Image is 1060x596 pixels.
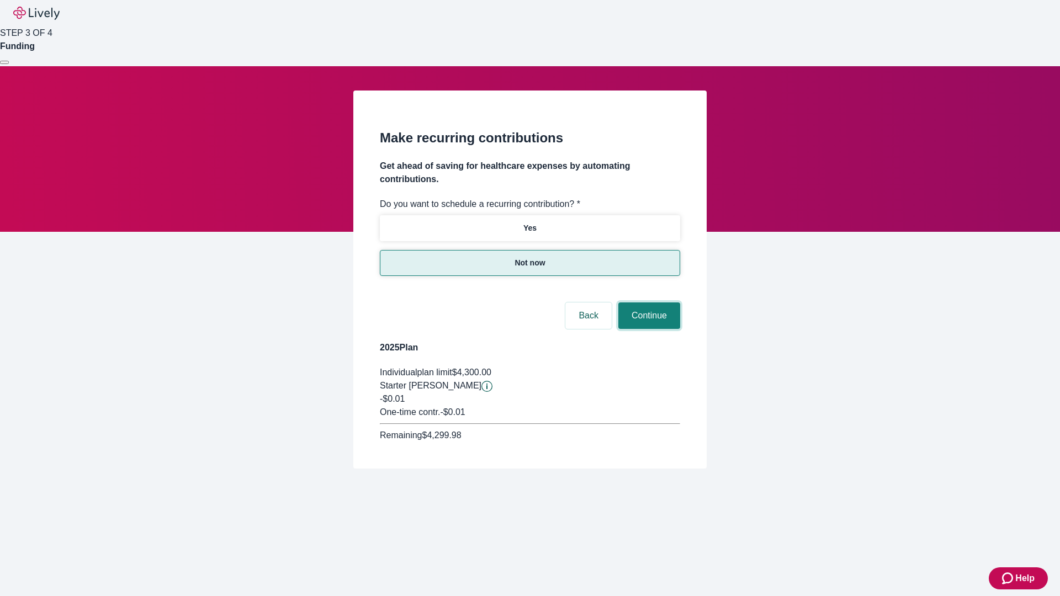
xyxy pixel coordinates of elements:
[380,250,680,276] button: Not now
[1002,572,1015,585] svg: Zendesk support icon
[1015,572,1035,585] span: Help
[452,368,491,377] span: $4,300.00
[440,407,465,417] span: - $0.01
[380,407,440,417] span: One-time contr.
[380,341,680,354] h4: 2025 Plan
[13,7,60,20] img: Lively
[523,222,537,234] p: Yes
[481,381,492,392] svg: Starter penny details
[380,128,680,148] h2: Make recurring contributions
[380,394,405,403] span: -$0.01
[380,368,452,377] span: Individual plan limit
[380,430,422,440] span: Remaining
[481,381,492,392] button: Lively will contribute $0.01 to establish your account
[618,302,680,329] button: Continue
[515,257,545,269] p: Not now
[989,567,1048,589] button: Zendesk support iconHelp
[380,159,680,186] h4: Get ahead of saving for healthcare expenses by automating contributions.
[380,198,580,211] label: Do you want to schedule a recurring contribution? *
[422,430,461,440] span: $4,299.98
[380,381,481,390] span: Starter [PERSON_NAME]
[380,215,680,241] button: Yes
[565,302,612,329] button: Back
